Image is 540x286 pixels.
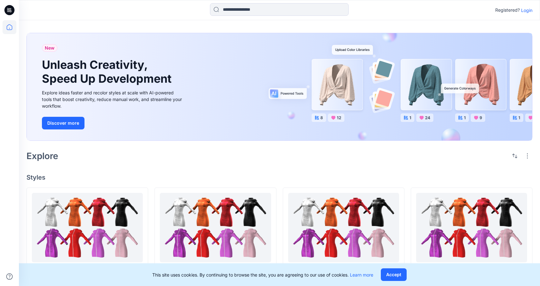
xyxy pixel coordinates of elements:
[32,193,143,262] a: Automation
[416,193,527,262] a: Automation
[42,117,84,129] button: Discover more
[152,271,373,278] p: This site uses cookies. By continuing to browse the site, you are agreeing to our use of cookies.
[42,58,174,85] h1: Unleash Creativity, Speed Up Development
[381,268,407,281] button: Accept
[160,193,271,262] a: Automation
[45,44,55,52] span: New
[26,151,58,161] h2: Explore
[42,117,184,129] a: Discover more
[288,193,399,262] a: Automation
[42,89,184,109] div: Explore ideas faster and recolor styles at scale with AI-powered tools that boost creativity, red...
[26,174,532,181] h4: Styles
[521,7,532,14] p: Login
[495,6,520,14] p: Registered?
[350,272,373,277] a: Learn more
